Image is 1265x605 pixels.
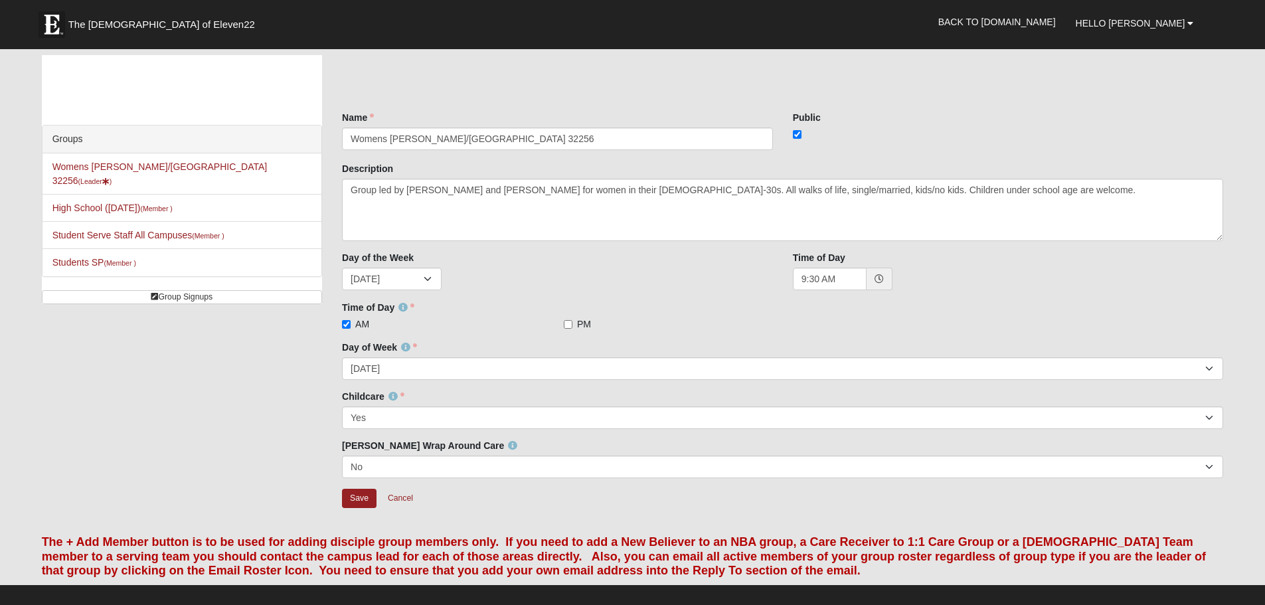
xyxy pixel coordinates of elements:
a: Womens [PERSON_NAME]/[GEOGRAPHIC_DATA] 32256(Leader) [52,161,268,186]
small: (Leader ) [78,177,112,185]
label: Description [342,162,393,175]
span: Hello [PERSON_NAME] [1076,18,1185,29]
label: Name [342,111,374,124]
a: Cancel [379,488,422,509]
small: (Member ) [140,205,172,213]
label: Public [793,111,821,124]
img: Eleven22 logo [39,11,65,38]
font: The + Add Member button is to be used for adding disciple group members only. If you need to add ... [42,535,1207,577]
label: Time of Day [793,251,845,264]
a: Group Signups [42,290,322,304]
small: (Member ) [192,232,224,240]
label: Day of Week [342,341,417,354]
span: AM [355,317,369,331]
label: Day of the Week [342,251,414,264]
a: High School ([DATE])(Member ) [52,203,173,213]
span: The [DEMOGRAPHIC_DATA] of Eleven22 [68,18,255,31]
input: Alt+s [342,489,377,508]
a: Student Serve Staff All Campuses(Member ) [52,230,224,240]
input: PM [564,320,572,329]
label: Time of Day [342,301,414,314]
a: Back to [DOMAIN_NAME] [928,5,1066,39]
div: Groups [42,126,321,153]
span: PM [577,317,591,331]
textarea: Group led by [PERSON_NAME] and [PERSON_NAME] for women in their [DEMOGRAPHIC_DATA]-30s. All walks... [342,179,1223,241]
a: Students SP(Member ) [52,257,136,268]
a: Hello [PERSON_NAME] [1066,7,1204,40]
input: AM [342,320,351,329]
label: Childcare [342,390,404,403]
small: (Member ) [104,259,135,267]
label: [PERSON_NAME] Wrap Around Care [342,439,517,452]
a: The [DEMOGRAPHIC_DATA] of Eleven22 [32,5,297,38]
